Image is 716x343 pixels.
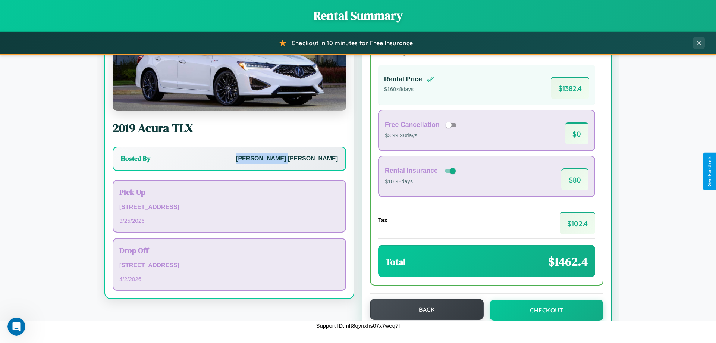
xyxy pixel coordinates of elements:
[316,321,400,331] p: Support ID: mft8qynxhs07x7weq7f
[7,7,709,24] h1: Rental Summary
[119,187,339,197] h3: Pick Up
[121,154,150,163] h3: Hosted By
[560,212,595,234] span: $ 102.4
[386,256,406,268] h3: Total
[707,156,712,187] div: Give Feedback
[490,300,603,321] button: Checkout
[113,120,346,136] h2: 2019 Acura TLX
[551,77,589,99] span: $ 1382.4
[385,131,459,141] p: $3.99 × 8 days
[565,122,588,144] span: $ 0
[385,167,438,175] h4: Rental Insurance
[370,299,484,320] button: Back
[119,202,339,213] p: [STREET_ADDRESS]
[385,177,457,187] p: $10 × 8 days
[119,216,339,226] p: 3 / 25 / 2026
[119,274,339,284] p: 4 / 2 / 2026
[119,260,339,271] p: [STREET_ADDRESS]
[113,36,346,111] img: Acura TLX
[548,253,588,270] span: $ 1462.4
[384,85,434,94] p: $ 160 × 8 days
[292,39,413,47] span: Checkout in 10 minutes for Free Insurance
[7,318,25,336] iframe: Intercom live chat
[385,121,440,129] h4: Free Cancellation
[378,217,387,223] h4: Tax
[236,153,338,164] p: [PERSON_NAME] [PERSON_NAME]
[119,245,339,256] h3: Drop Off
[384,75,422,83] h4: Rental Price
[561,168,588,190] span: $ 80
